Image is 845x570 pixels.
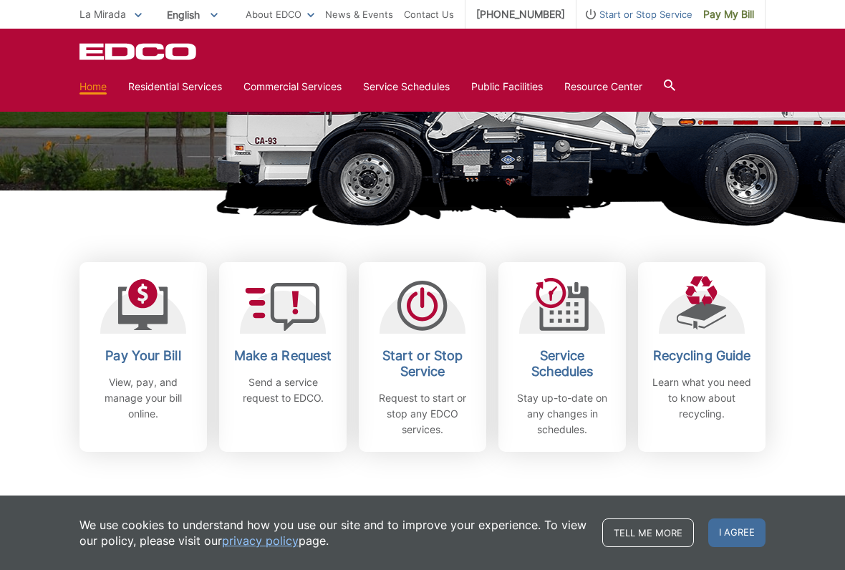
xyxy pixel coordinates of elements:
[128,79,222,95] a: Residential Services
[498,262,626,452] a: Service Schedules Stay up-to-date on any changes in schedules.
[156,3,228,26] span: English
[325,6,393,22] a: News & Events
[370,348,475,380] h2: Start or Stop Service
[404,6,454,22] a: Contact Us
[79,79,107,95] a: Home
[90,375,196,422] p: View, pay, and manage your bill online.
[243,79,342,95] a: Commercial Services
[79,262,207,452] a: Pay Your Bill View, pay, and manage your bill online.
[363,79,450,95] a: Service Schedules
[79,517,588,549] p: We use cookies to understand how you use our site and to improve your experience. To view our pol...
[79,8,126,20] span: La Mirada
[471,79,543,95] a: Public Facilities
[509,348,615,380] h2: Service Schedules
[564,79,642,95] a: Resource Center
[370,390,475,438] p: Request to start or stop any EDCO services.
[219,262,347,452] a: Make a Request Send a service request to EDCO.
[230,375,336,406] p: Send a service request to EDCO.
[90,348,196,364] h2: Pay Your Bill
[79,43,198,60] a: EDCD logo. Return to the homepage.
[509,390,615,438] p: Stay up-to-date on any changes in schedules.
[222,533,299,549] a: privacy policy
[703,6,754,22] span: Pay My Bill
[246,6,314,22] a: About EDCO
[230,348,336,364] h2: Make a Request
